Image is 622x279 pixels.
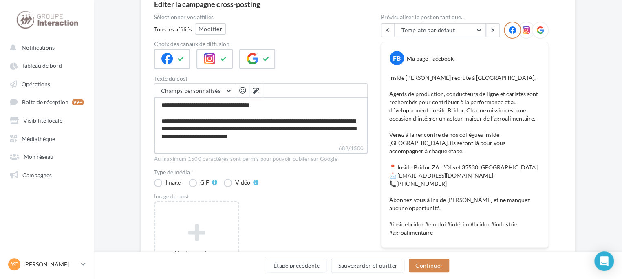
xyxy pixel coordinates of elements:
div: GIF [200,180,209,185]
div: Image [165,180,181,185]
div: La prévisualisation est non-contractuelle [381,248,549,258]
button: Notifications [5,40,86,55]
span: Médiathèque [22,135,55,142]
p: Inside [PERSON_NAME] recrute à [GEOGRAPHIC_DATA]. Agents de production, conducteurs de ligne et c... [389,74,540,237]
a: Visibilité locale [5,112,89,127]
button: Champs personnalisés [154,84,236,98]
div: Tous les affiliés [154,25,192,33]
div: Sélectionner vos affiliés [154,14,368,20]
div: Editer la campagne cross-posting [154,0,260,8]
div: Vidéo [235,180,250,185]
div: Image du post [154,193,368,199]
span: Visibilité locale [23,117,62,124]
a: Campagnes [5,167,89,182]
label: 682/1500 [154,144,368,154]
div: 99+ [72,99,84,105]
button: Modifier [195,23,226,35]
span: Champs personnalisés [161,87,221,94]
span: Opérations [22,80,50,87]
div: Ma page Facebook [407,55,454,63]
span: Template par défaut [401,26,455,33]
div: Au maximum 1500 caractères sont permis pour pouvoir publier sur Google [154,156,368,163]
button: Template par défaut [395,23,486,37]
label: Choix des canaux de diffusion [154,41,368,47]
a: Opérations [5,76,89,91]
span: Campagnes [22,171,52,178]
a: Tableau de bord [5,58,89,72]
div: Prévisualiser le post en tant que... [381,14,549,20]
span: Tableau de bord [22,62,62,69]
div: Open Intercom Messenger [594,251,614,271]
span: YC [11,260,18,268]
span: Boîte de réception [22,99,68,105]
label: Texte du post [154,76,368,81]
a: Mon réseau [5,149,89,163]
p: [PERSON_NAME] [24,260,78,268]
a: Médiathèque [5,131,89,145]
button: Étape précédente [267,259,327,272]
button: Sauvegarder et quitter [331,259,404,272]
a: Boîte de réception 99+ [5,94,89,109]
span: Notifications [22,44,55,51]
label: Type de média * [154,169,368,175]
div: FB [390,51,404,65]
span: Mon réseau [24,153,53,160]
a: YC [PERSON_NAME] [7,257,87,272]
button: Continuer [409,259,449,272]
